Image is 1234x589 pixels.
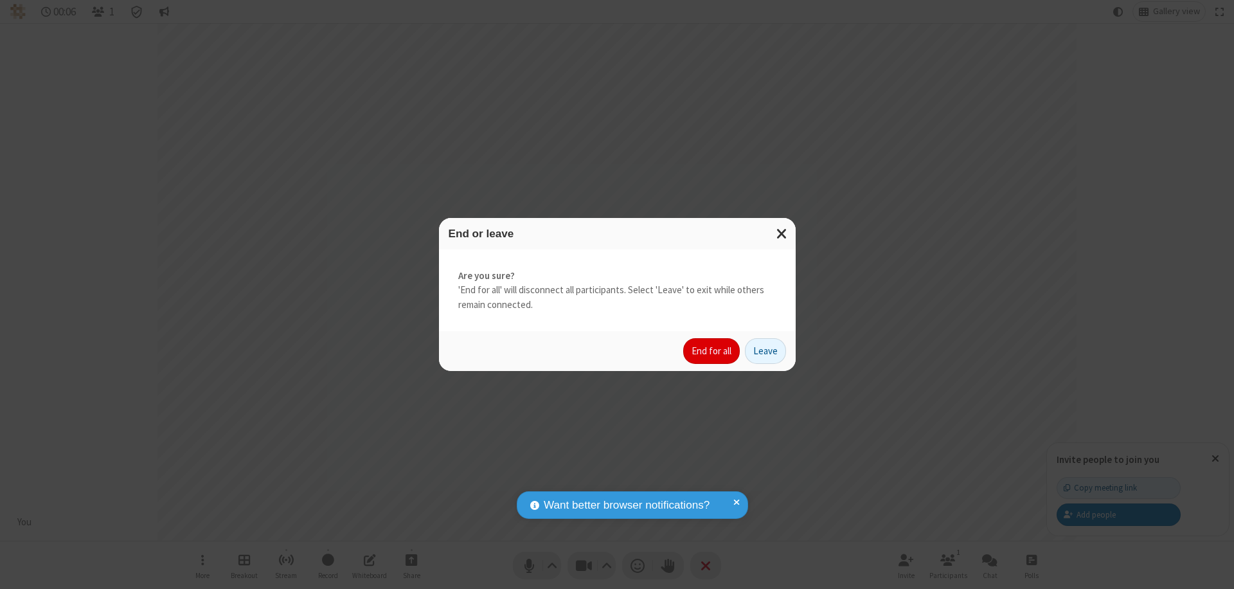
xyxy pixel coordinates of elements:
button: Close modal [769,218,796,249]
button: End for all [683,338,740,364]
strong: Are you sure? [458,269,776,284]
h3: End or leave [449,228,786,240]
button: Leave [745,338,786,364]
span: Want better browser notifications? [544,497,710,514]
div: 'End for all' will disconnect all participants. Select 'Leave' to exit while others remain connec... [439,249,796,332]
